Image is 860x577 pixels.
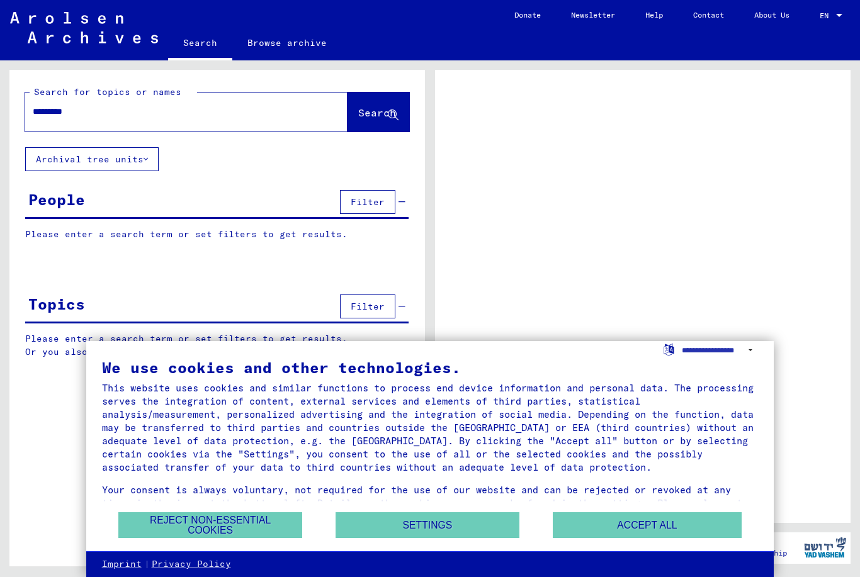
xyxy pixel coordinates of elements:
img: Arolsen_neg.svg [10,12,158,43]
button: Filter [340,190,395,214]
button: Search [348,92,409,132]
div: People [28,188,85,211]
a: Imprint [102,558,142,571]
button: Settings [336,512,519,538]
span: Filter [351,301,385,312]
a: Browse archive [232,28,342,58]
button: Reject non-essential cookies [118,512,302,538]
span: Filter [351,196,385,208]
div: This website uses cookies and similar functions to process end device information and personal da... [102,381,759,474]
div: We use cookies and other technologies. [102,360,759,375]
img: yv_logo.png [801,532,849,563]
div: Your consent is always voluntary, not required for the use of our website and can be rejected or ... [102,483,759,523]
button: Archival tree units [25,147,159,171]
span: EN [820,11,834,20]
p: Please enter a search term or set filters to get results. [25,228,409,241]
button: Filter [340,294,395,318]
a: Search [168,28,232,60]
span: Search [358,106,396,119]
a: Privacy Policy [152,558,231,571]
mat-label: Search for topics or names [34,86,181,98]
p: Please enter a search term or set filters to get results. Or you also can browse the manually. [25,332,409,359]
button: Accept all [553,512,742,538]
div: Topics [28,293,85,315]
